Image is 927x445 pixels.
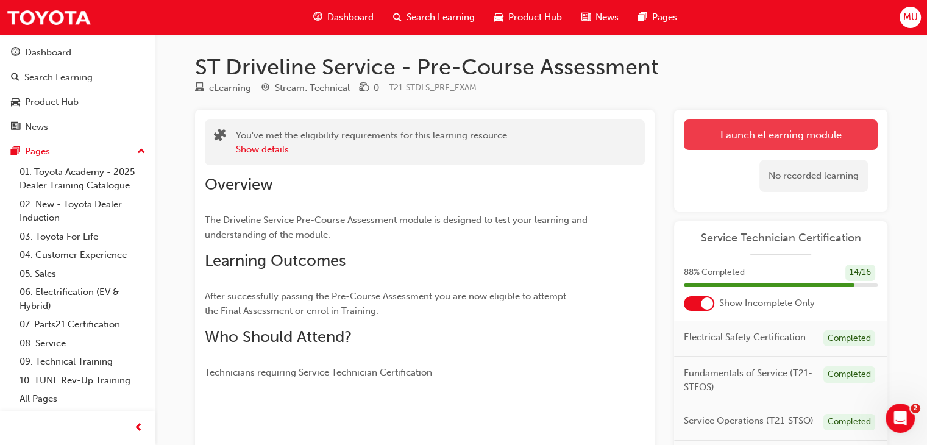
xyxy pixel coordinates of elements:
a: Dashboard [5,41,151,64]
span: learningResourceType_ELEARNING-icon [195,83,204,94]
span: car-icon [494,10,503,25]
span: news-icon [11,122,20,133]
div: Pages [25,144,50,158]
button: Show details [236,143,289,157]
span: pages-icon [638,10,647,25]
span: prev-icon [134,421,143,436]
span: search-icon [11,73,20,84]
div: Dashboard [25,46,71,60]
span: 2 [911,404,920,413]
a: 05. Sales [15,265,151,283]
iframe: Intercom live chat [886,404,915,433]
a: Service Technician Certification [684,231,878,245]
a: pages-iconPages [628,5,687,30]
span: target-icon [261,83,270,94]
div: You've met the eligibility requirements for this learning resource. [236,129,510,156]
div: Price [360,80,379,96]
a: 10. TUNE Rev-Up Training [15,371,151,390]
span: up-icon [137,144,146,160]
a: News [5,116,151,138]
span: After successfully passing the Pre-Course Assessment you are now eligible to attempt the Final As... [205,291,569,316]
div: Type [195,80,251,96]
span: Fundamentals of Service (T21-STFOS) [684,366,814,394]
div: Completed [823,366,875,383]
a: All Pages [15,390,151,408]
a: 06. Electrification (EV & Hybrid) [15,283,151,315]
span: car-icon [11,97,20,108]
span: Learning resource code [389,82,477,93]
span: Search Learning [407,10,475,24]
div: eLearning [209,81,251,95]
span: puzzle-icon [214,130,226,144]
button: Pages [5,140,151,163]
div: 14 / 16 [845,265,875,281]
div: Completed [823,414,875,430]
div: 0 [374,81,379,95]
h1: ST Driveline Service - Pre-Course Assessment [195,54,887,80]
span: money-icon [360,83,369,94]
a: Search Learning [5,66,151,89]
div: News [25,120,48,134]
span: guage-icon [11,48,20,59]
img: Trak [6,4,91,31]
a: Launch eLearning module [684,119,878,150]
span: Technicians requiring Service Technician Certification [205,367,432,378]
a: Product Hub [5,91,151,113]
span: news-icon [581,10,591,25]
span: pages-icon [11,146,20,157]
span: Dashboard [327,10,374,24]
span: search-icon [393,10,402,25]
span: 88 % Completed [684,266,745,280]
a: 08. Service [15,334,151,353]
a: 01. Toyota Academy - 2025 Dealer Training Catalogue [15,163,151,195]
a: search-iconSearch Learning [383,5,485,30]
a: 04. Customer Experience [15,246,151,265]
div: Search Learning [24,71,93,85]
span: Who Should Attend? [205,327,352,346]
span: Learning Outcomes [205,251,346,270]
span: Pages [652,10,677,24]
span: MU [903,10,917,24]
span: Overview [205,175,273,194]
a: 07. Parts21 Certification [15,315,151,334]
span: Show Incomplete Only [719,296,815,310]
span: Product Hub [508,10,562,24]
div: Stream [261,80,350,96]
a: 02. New - Toyota Dealer Induction [15,195,151,227]
a: guage-iconDashboard [304,5,383,30]
span: The Driveline Service Pre-Course Assessment module is designed to test your learning and understa... [205,215,590,240]
div: Completed [823,330,875,347]
span: Service Operations (T21-STSO) [684,414,814,428]
a: news-iconNews [572,5,628,30]
span: Electrical Safety Certification [684,330,806,344]
a: car-iconProduct Hub [485,5,572,30]
button: MU [900,7,921,28]
span: News [595,10,619,24]
div: No recorded learning [759,160,868,192]
a: 03. Toyota For Life [15,227,151,246]
div: Stream: Technical [275,81,350,95]
button: DashboardSearch LearningProduct HubNews [5,39,151,140]
div: Product Hub [25,95,79,109]
span: guage-icon [313,10,322,25]
a: 09. Technical Training [15,352,151,371]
